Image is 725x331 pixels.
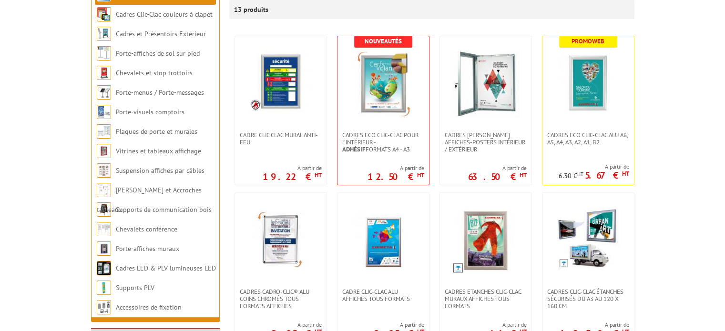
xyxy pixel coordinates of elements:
[116,49,200,58] a: Porte-affiches de sol sur pied
[116,283,154,292] a: Supports PLV
[542,288,634,310] a: Cadres Clic-Clac Étanches Sécurisés du A3 au 120 x 160 cm
[585,172,629,178] p: 5.67 €
[116,303,182,311] a: Accessoires de fixation
[440,131,531,153] a: Cadres [PERSON_NAME] affiches-posters intérieur / extérieur
[559,172,583,180] p: 6.30 €
[440,288,531,310] a: Cadres Etanches Clic-Clac muraux affiches tous formats
[315,171,322,179] sup: HT
[97,85,111,100] img: Porte-menus / Porte-messages
[116,205,212,214] a: Supports de communication bois
[116,127,197,136] a: Plaques de porte et murales
[622,170,629,178] sup: HT
[489,321,527,329] span: A partir de
[116,166,204,175] a: Suspension affiches par câbles
[577,171,583,177] sup: HT
[116,264,216,272] a: Cadres LED & PLV lumineuses LED
[559,163,629,171] span: A partir de
[97,163,111,178] img: Suspension affiches par câbles
[240,131,322,146] span: Cadre CLIC CLAC Mural ANTI-FEU
[417,171,424,179] sup: HT
[365,37,402,45] b: Nouveautés
[97,222,111,236] img: Chevalets conférence
[247,207,314,274] img: Cadres Cadro-Clic® Alu coins chromés tous formats affiches
[555,50,622,117] img: Cadres Eco Clic-Clac alu A6, A5, A4, A3, A2, A1, B2
[116,69,193,77] a: Chevalets et stop trottoirs
[337,131,429,153] a: Cadres Eco Clic-Clac pour l'intérieur -Adhésifformats A4 - A3
[342,145,366,153] strong: Adhésif
[116,88,204,97] a: Porte-menus / Porte-messages
[97,66,111,80] img: Chevalets et stop trottoirs
[116,10,213,19] a: Cadres Clic-Clac couleurs à clapet
[97,7,111,21] img: Cadres Clic-Clac couleurs à clapet
[572,37,604,45] b: Promoweb
[97,46,111,60] img: Porte-affiches de sol sur pied
[445,288,527,310] span: Cadres Etanches Clic-Clac muraux affiches tous formats
[547,288,629,310] span: Cadres Clic-Clac Étanches Sécurisés du A3 au 120 x 160 cm
[97,186,202,214] a: [PERSON_NAME] et Accroches tableaux
[240,288,322,310] span: Cadres Cadro-Clic® Alu coins chromés tous formats affiches
[116,108,184,116] a: Porte-visuels comptoirs
[116,147,201,155] a: Vitrines et tableaux affichage
[342,131,424,153] span: Cadres Eco Clic-Clac pour l'intérieur - formats A4 - A3
[97,27,111,41] img: Cadres et Présentoirs Extérieur
[97,124,111,139] img: Plaques de porte et murales
[468,164,527,172] span: A partir de
[263,174,322,180] p: 19.22 €
[559,321,629,329] span: A partir de
[97,261,111,275] img: Cadres LED & PLV lumineuses LED
[542,131,634,146] a: Cadres Eco Clic-Clac alu A6, A5, A4, A3, A2, A1, B2
[337,288,429,302] a: Cadre Clic-Clac Alu affiches tous formats
[97,241,111,256] img: Porte-affiches muraux
[452,207,519,274] img: Cadres Etanches Clic-Clac muraux affiches tous formats
[235,131,327,146] a: Cadre CLIC CLAC Mural ANTI-FEU
[263,164,322,172] span: A partir de
[97,281,111,295] img: Supports PLV
[350,50,417,117] img: Cadres Eco Clic-Clac pour l'intérieur - <strong>Adhésif</strong> formats A4 - A3
[547,131,629,146] span: Cadres Eco Clic-Clac alu A6, A5, A4, A3, A2, A1, B2
[445,131,527,153] span: Cadres [PERSON_NAME] affiches-posters intérieur / extérieur
[520,171,527,179] sup: HT
[468,174,527,180] p: 63.50 €
[116,244,179,253] a: Porte-affiches muraux
[368,164,424,172] span: A partir de
[116,225,177,233] a: Chevalets conférence
[342,288,424,302] span: Cadre Clic-Clac Alu affiches tous formats
[557,207,619,269] img: Cadres Clic-Clac Étanches Sécurisés du A3 au 120 x 160 cm
[368,174,424,180] p: 12.50 €
[250,50,312,112] img: Cadre CLIC CLAC Mural ANTI-FEU
[97,144,111,158] img: Vitrines et tableaux affichage
[97,105,111,119] img: Porte-visuels comptoirs
[116,30,206,38] a: Cadres et Présentoirs Extérieur
[271,321,322,329] span: A partir de
[97,183,111,197] img: Cimaises et Accroches tableaux
[452,50,519,117] img: Cadres vitrines affiches-posters intérieur / extérieur
[235,288,327,310] a: Cadres Cadro-Clic® Alu coins chromés tous formats affiches
[97,300,111,314] img: Accessoires de fixation
[374,321,424,329] span: A partir de
[350,207,417,274] img: Cadre Clic-Clac Alu affiches tous formats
